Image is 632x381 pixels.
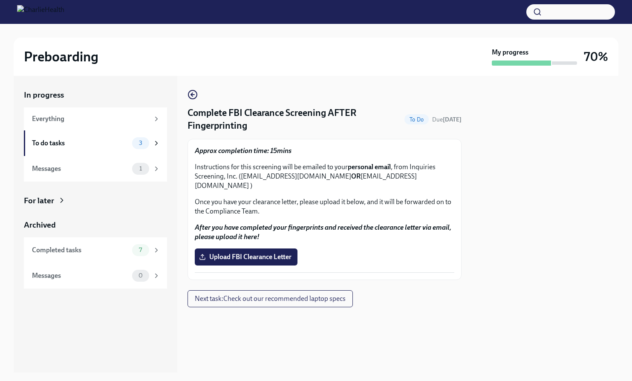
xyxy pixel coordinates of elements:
div: Completed tasks [32,245,129,255]
strong: Approx completion time: 15mins [195,147,291,155]
a: For later [24,195,167,206]
span: 3 [134,140,147,146]
a: To do tasks3 [24,130,167,156]
a: In progress [24,89,167,101]
img: CharlieHealth [17,5,64,19]
a: Messages1 [24,156,167,182]
span: Next task : Check out our recommended laptop specs [195,294,346,303]
strong: [DATE] [443,116,462,123]
span: 1 [134,165,147,172]
p: Once you have your clearance letter, please upload it below, and it will be forwarded on to the C... [195,197,454,216]
a: Completed tasks7 [24,237,167,263]
strong: personal email [348,163,391,171]
strong: OR [351,172,361,180]
div: Messages [32,271,129,280]
a: Messages0 [24,263,167,289]
div: For later [24,195,54,206]
h4: Complete FBI Clearance Screening AFTER Fingerprinting [188,107,401,132]
strong: My progress [492,48,528,57]
a: Archived [24,219,167,231]
span: August 29th, 2025 09:00 [432,115,462,124]
div: To do tasks [32,139,129,148]
div: Messages [32,164,129,173]
div: Everything [32,114,149,124]
span: 0 [133,272,148,279]
span: To Do [404,116,429,123]
label: Upload FBI Clearance Letter [195,248,297,266]
p: Instructions for this screening will be emailed to your , from Inquiries Screening, Inc. ([EMAIL_... [195,162,454,190]
span: Due [432,116,462,123]
h2: Preboarding [24,48,98,65]
h3: 70% [584,49,608,64]
span: Upload FBI Clearance Letter [201,253,291,261]
strong: After you have completed your fingerprints and received the clearance letter via email, please up... [195,223,451,241]
button: Next task:Check out our recommended laptop specs [188,290,353,307]
a: Everything [24,107,167,130]
span: 7 [134,247,147,253]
